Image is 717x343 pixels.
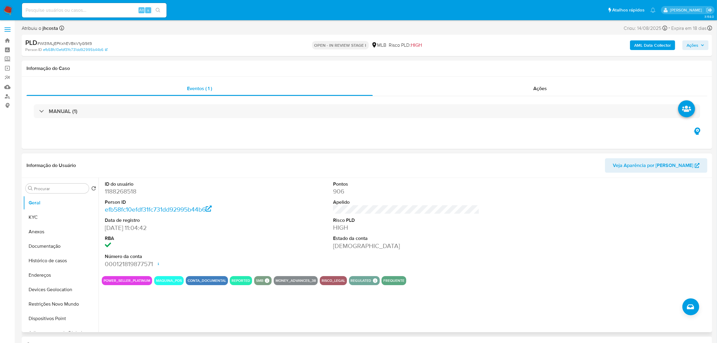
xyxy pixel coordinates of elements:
[152,6,164,14] button: search-icon
[23,196,98,210] button: Geral
[670,7,704,13] p: jhonata.costa@mercadolivre.com
[669,24,670,32] span: -
[23,210,98,225] button: KYC
[23,239,98,253] button: Documentação
[23,297,98,311] button: Restrições Novo Mundo
[147,7,149,13] span: s
[706,7,712,13] a: Sair
[26,65,707,71] h1: Informação do Caso
[23,326,98,340] button: Adiantamentos de Dinheiro
[26,162,76,168] h1: Informação do Usuário
[41,25,58,32] b: jhcosta
[333,223,479,232] dd: HIGH
[333,187,479,196] dd: 906
[105,224,251,232] dd: [DATE] 11:04:42
[105,235,251,242] dt: RBA
[333,181,479,187] dt: Pontos
[23,311,98,326] button: Dispositivos Point
[105,199,251,206] dt: Person ID
[105,260,251,268] dd: 000121819877571
[34,186,86,191] input: Procurar
[139,7,144,13] span: Alt
[105,187,251,196] dd: 1188268518
[43,47,108,52] a: efb58fc10efdf31fc731dd92995b44b6
[105,205,212,214] a: efb58fc10efdf31fc731dd92995b44b6
[37,40,92,46] span: # WI31MLjEPKxhEVBkV1yG9it9
[687,40,698,50] span: Ações
[25,47,42,52] b: Person ID
[650,8,656,13] a: Notificações
[612,7,644,13] span: Atalhos rápidos
[682,40,709,50] button: Ações
[533,85,547,92] span: Ações
[105,181,251,187] dt: ID do usuário
[22,6,167,14] input: Pesquise usuários ou casos...
[389,42,422,49] span: Risco PLD:
[613,158,693,173] span: Veja Aparência por [PERSON_NAME]
[105,253,251,260] dt: Número da conta
[25,38,37,47] b: PLD
[23,253,98,268] button: Histórico de casos
[411,42,422,49] span: HIGH
[187,85,212,92] span: Eventos ( 1 )
[630,40,675,50] button: AML Data Collector
[91,186,96,193] button: Retornar ao pedido padrão
[28,186,33,191] button: Procurar
[333,217,479,224] dt: Risco PLD
[49,108,77,115] h3: MANUAL (1)
[624,24,667,32] div: Criou: 14/08/2025
[34,104,700,118] div: MANUAL (1)
[333,235,479,242] dt: Estado da conta
[671,25,706,32] span: Expira em 18 dias
[105,217,251,224] dt: Data de registro
[23,225,98,239] button: Anexos
[23,282,98,297] button: Devices Geolocation
[371,42,387,49] div: MLB
[605,158,707,173] button: Veja Aparência por [PERSON_NAME]
[333,199,479,206] dt: Apelido
[23,268,98,282] button: Endereços
[22,25,58,32] span: Atribuiu o
[333,242,479,250] dd: [DEMOGRAPHIC_DATA]
[634,40,671,50] b: AML Data Collector
[312,41,369,49] p: OPEN - IN REVIEW STAGE I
